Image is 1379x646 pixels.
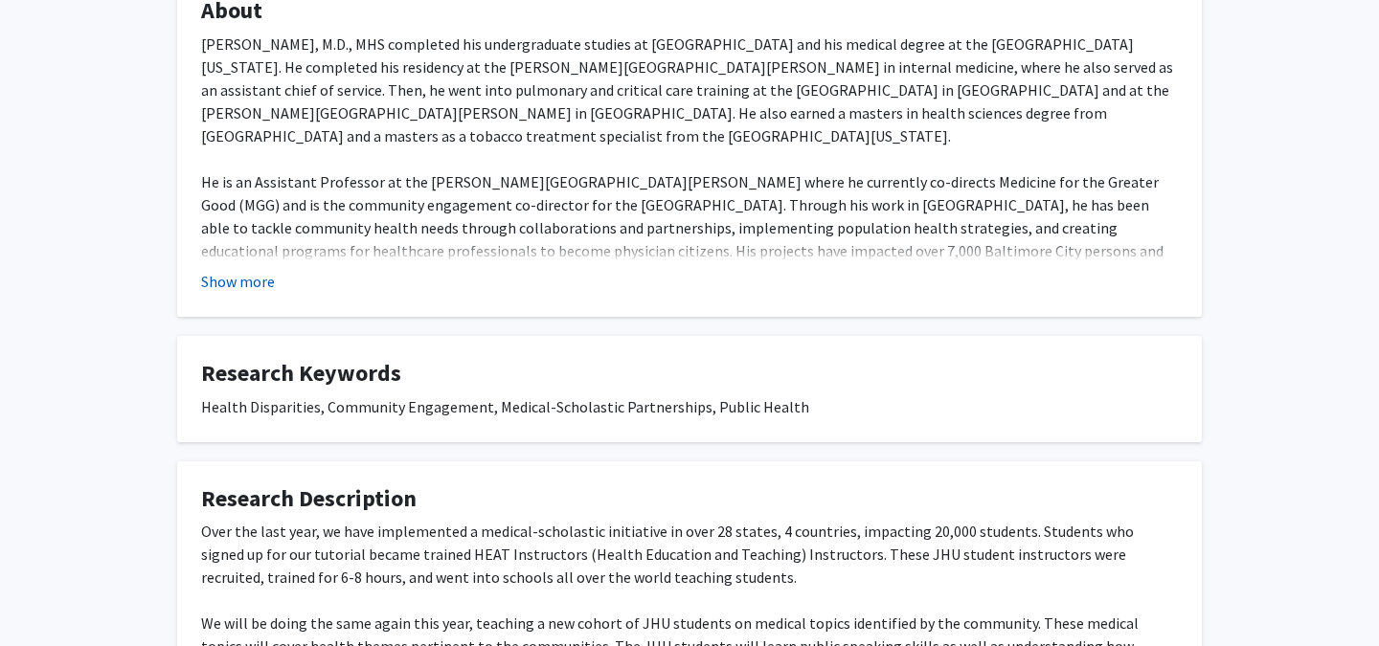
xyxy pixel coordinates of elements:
div: [PERSON_NAME], M.D., MHS completed his undergraduate studies at [GEOGRAPHIC_DATA] and his medical... [201,33,1178,377]
div: Health Disparities, Community Engagement, Medical-Scholastic Partnerships, Public Health [201,395,1178,418]
h4: Research Description [201,485,1178,513]
iframe: Chat [14,560,81,632]
button: Show more [201,270,275,293]
h4: Research Keywords [201,360,1178,388]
